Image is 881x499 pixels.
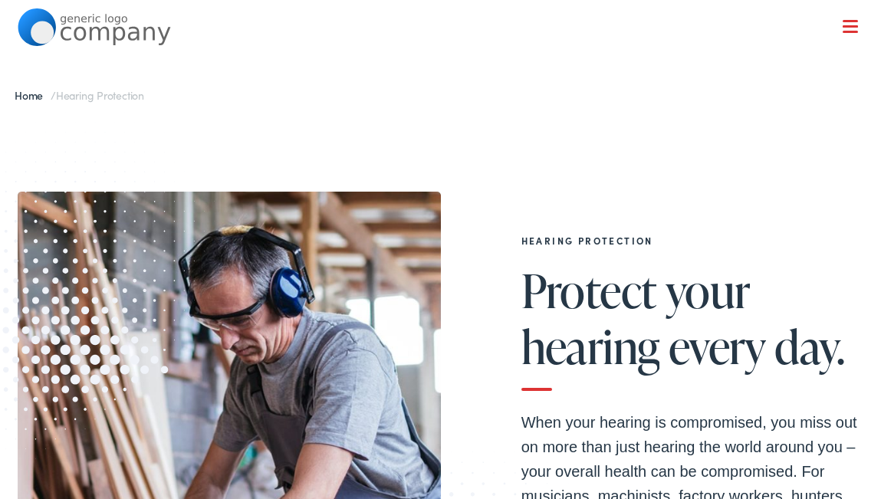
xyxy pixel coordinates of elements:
[521,265,657,316] span: Protect
[15,87,144,103] span: /
[29,61,863,109] a: What We Offer
[669,321,766,372] span: every
[56,87,144,103] span: Hearing Protection
[521,235,863,246] h2: Hearing Protection
[15,87,51,103] a: Home
[666,265,751,316] span: your
[521,321,660,372] span: hearing
[774,321,845,372] span: day.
